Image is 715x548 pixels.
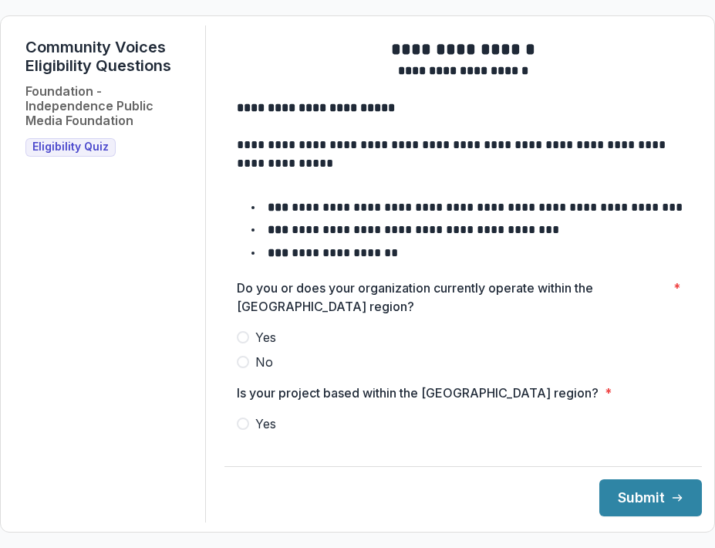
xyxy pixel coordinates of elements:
span: Eligibility Quiz [32,140,109,154]
span: Yes [255,328,276,347]
button: Submit [599,479,702,516]
h2: Foundation - Independence Public Media Foundation [25,84,193,129]
p: Do you or does your organization currently operate within the [GEOGRAPHIC_DATA] region? [237,279,667,316]
p: Is your project based within the [GEOGRAPHIC_DATA] region? [237,384,599,402]
h1: Community Voices Eligibility Questions [25,38,193,75]
span: Yes [255,414,276,433]
span: No [255,353,273,371]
